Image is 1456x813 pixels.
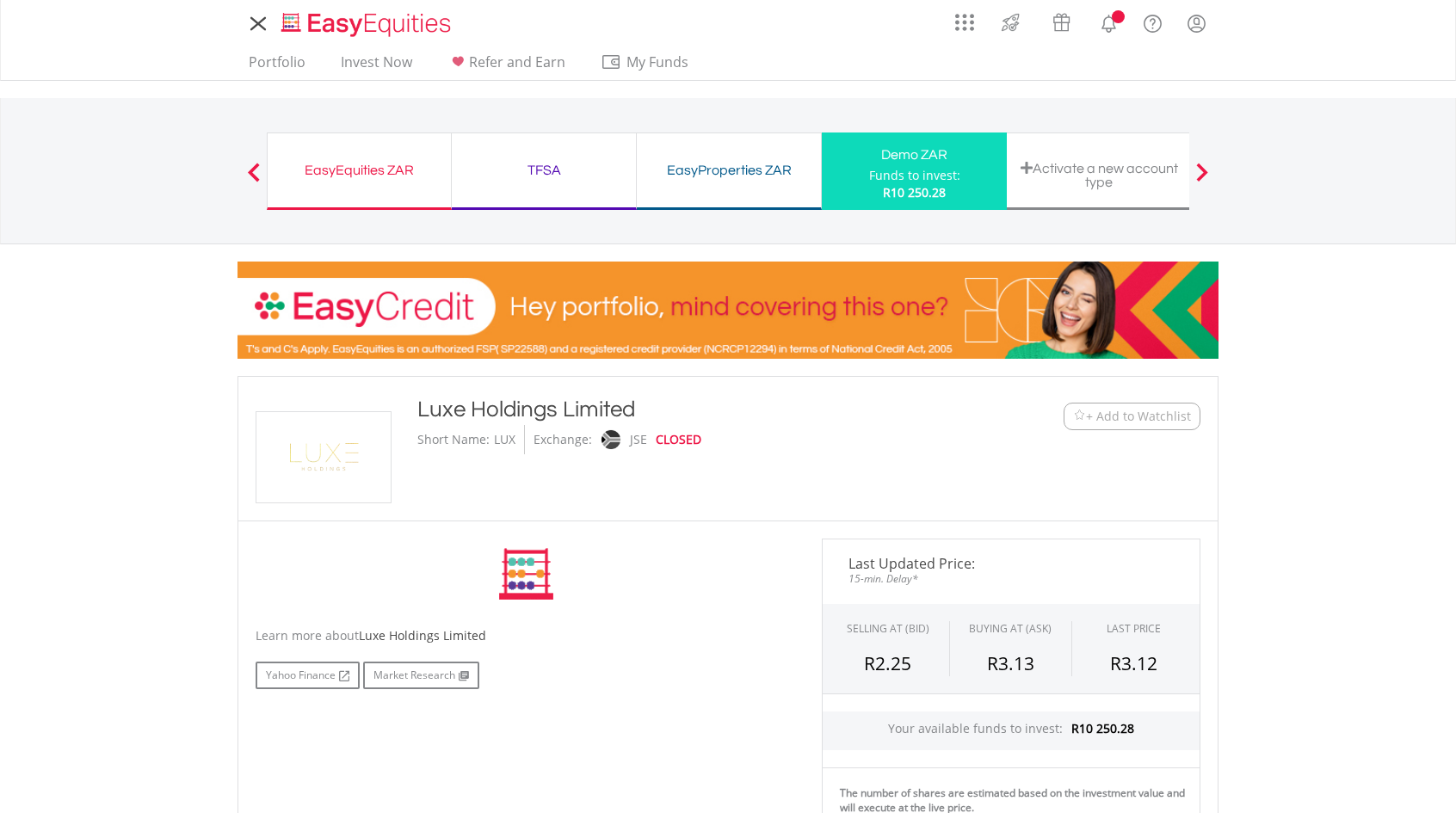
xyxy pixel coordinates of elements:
[278,10,458,39] img: EasyEquities_Logo.png
[494,425,515,454] div: LUX
[534,425,592,454] div: Exchange:
[869,167,960,184] div: Funds to invest:
[823,711,1200,750] div: Your available funds to invest:
[278,158,441,182] div: EasyEquities ZAR
[275,4,458,39] a: Home page
[462,158,626,182] div: TFSA
[955,13,974,32] img: grid-menu-icon.svg
[1131,4,1175,39] a: FAQ's and Support
[1175,4,1218,42] a: My Profile
[601,51,713,73] span: My Funds
[1017,161,1181,189] div: Activate a new account type
[334,53,419,80] a: Invest Now
[259,412,388,502] img: EQU.ZA.LUX.png
[944,4,985,32] a: AppsGrid
[987,651,1034,675] span: R3.13
[1064,403,1200,430] button: Watchlist + Add to Watchlist
[969,621,1052,636] span: BUYING AT (ASK)
[441,53,572,80] a: Refer and Earn
[363,662,479,689] a: Market Research
[647,158,811,182] div: EasyProperties ZAR
[1036,4,1087,36] a: Vouchers
[883,184,946,200] span: R10 250.28
[1107,621,1161,636] div: LAST PRICE
[256,662,360,689] a: Yahoo Finance
[602,430,620,449] img: jse.png
[630,425,647,454] div: JSE
[359,627,486,644] span: Luxe Holdings Limited
[836,557,1187,570] span: Last Updated Price:
[238,262,1218,359] img: EasyCredit Promotion Banner
[417,425,490,454] div: Short Name:
[847,621,929,636] div: SELLING AT (BID)
[1047,9,1076,36] img: vouchers-v2.svg
[1110,651,1157,675] span: R3.12
[469,52,565,71] span: Refer and Earn
[256,627,796,644] div: Learn more about
[1071,720,1134,736] span: R10 250.28
[1073,410,1086,422] img: Watchlist
[417,394,958,425] div: Luxe Holdings Limited
[836,570,1187,587] span: 15-min. Delay*
[864,651,911,675] span: R2.25
[832,143,996,167] div: Demo ZAR
[1086,408,1191,425] span: + Add to Watchlist
[242,53,312,80] a: Portfolio
[656,425,701,454] div: CLOSED
[1087,4,1131,39] a: Notifications
[996,9,1025,36] img: thrive-v2.svg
